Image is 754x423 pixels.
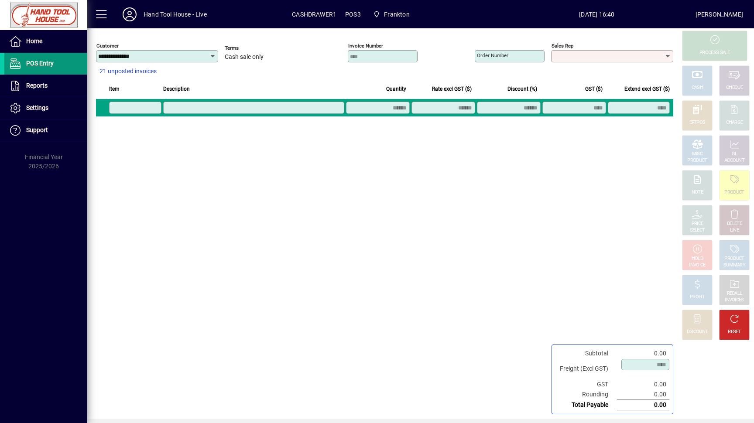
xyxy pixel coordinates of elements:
[507,84,537,94] span: Discount (%)
[26,126,48,133] span: Support
[555,389,617,400] td: Rounding
[477,52,508,58] mat-label: Order number
[728,329,741,335] div: RESET
[687,329,708,335] div: DISCOUNT
[555,358,617,379] td: Freight (Excl GST)
[4,119,87,141] a: Support
[617,389,669,400] td: 0.00
[692,221,703,227] div: PRICE
[617,379,669,389] td: 0.00
[348,43,383,49] mat-label: Invoice number
[144,7,207,21] div: Hand Tool House - Live
[498,7,696,21] span: [DATE] 16:40
[617,348,669,358] td: 0.00
[116,7,144,22] button: Profile
[727,221,742,227] div: DELETE
[687,157,707,164] div: PRODUCT
[624,84,670,94] span: Extend excl GST ($)
[26,104,48,111] span: Settings
[384,7,409,21] span: Frankton
[692,256,703,262] div: HOLD
[692,151,703,157] div: MISC
[370,7,413,22] span: Frankton
[724,189,744,196] div: PRODUCT
[555,348,617,358] td: Subtotal
[585,84,603,94] span: GST ($)
[4,31,87,52] a: Home
[345,7,361,21] span: POS3
[725,297,744,304] div: INVOICES
[555,379,617,389] td: GST
[552,43,573,49] mat-label: Sales rep
[690,227,705,234] div: SELECT
[26,38,42,44] span: Home
[699,50,730,56] div: PROCESS SALE
[432,84,472,94] span: Rate excl GST ($)
[692,189,703,196] div: NOTE
[4,75,87,97] a: Reports
[26,60,54,67] span: POS Entry
[99,67,157,76] span: 21 unposted invoices
[4,97,87,119] a: Settings
[732,151,737,157] div: GL
[724,157,744,164] div: ACCOUNT
[96,64,160,79] button: 21 unposted invoices
[690,294,705,300] div: PROFIT
[730,227,739,234] div: LINE
[724,256,744,262] div: PRODUCT
[26,82,48,89] span: Reports
[225,54,264,61] span: Cash sale only
[726,85,743,91] div: CHEQUE
[727,290,742,297] div: RECALL
[726,119,743,126] div: CHARGE
[292,7,336,21] span: CASHDRAWER1
[723,262,745,269] div: SUMMARY
[689,119,706,126] div: EFTPOS
[163,84,190,94] span: Description
[225,45,277,51] span: Terms
[696,7,743,21] div: [PERSON_NAME]
[109,84,120,94] span: Item
[96,43,119,49] mat-label: Customer
[555,400,617,410] td: Total Payable
[692,85,703,91] div: CASH
[617,400,669,410] td: 0.00
[386,84,406,94] span: Quantity
[689,262,705,269] div: INVOICE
